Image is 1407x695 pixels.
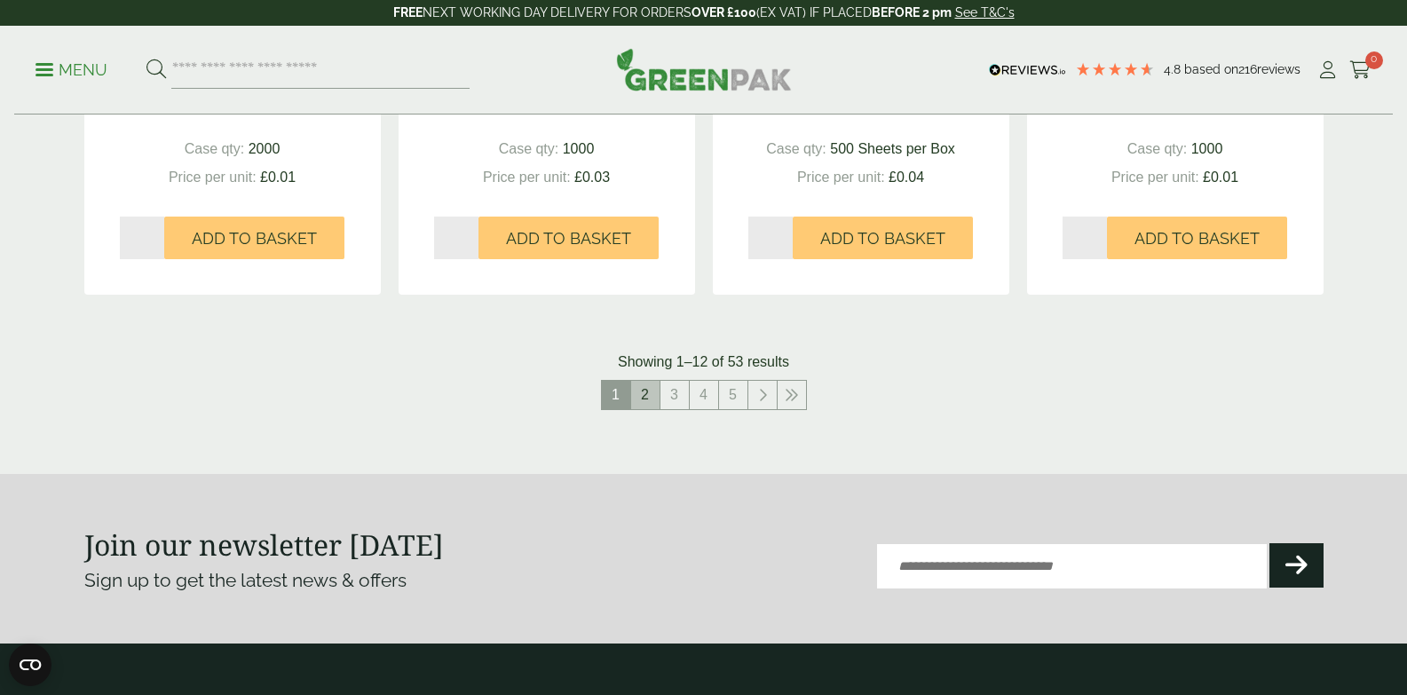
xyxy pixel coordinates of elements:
[1111,170,1199,185] span: Price per unit:
[84,525,444,564] strong: Join our newsletter [DATE]
[249,141,281,156] span: 2000
[690,381,718,409] a: 4
[955,5,1015,20] a: See T&C's
[793,217,973,259] button: Add to Basket
[36,59,107,77] a: Menu
[393,5,423,20] strong: FREE
[719,381,747,409] a: 5
[1075,61,1155,77] div: 4.79 Stars
[164,217,344,259] button: Add to Basket
[692,5,756,20] strong: OVER £100
[192,229,317,249] span: Add to Basket
[618,351,789,373] p: Showing 1–12 of 53 results
[1164,62,1184,76] span: 4.8
[1184,62,1238,76] span: Based on
[830,141,955,156] span: 500 Sheets per Box
[820,229,945,249] span: Add to Basket
[1365,51,1383,69] span: 0
[1191,141,1223,156] span: 1000
[1349,61,1371,79] i: Cart
[616,48,792,91] img: GreenPak Supplies
[1127,141,1188,156] span: Case qty:
[169,170,257,185] span: Price per unit:
[1107,217,1287,259] button: Add to Basket
[563,141,595,156] span: 1000
[185,141,245,156] span: Case qty:
[1134,229,1260,249] span: Add to Basket
[574,170,610,185] span: £0.03
[9,644,51,686] button: Open CMP widget
[1257,62,1300,76] span: reviews
[1203,170,1238,185] span: £0.01
[1316,61,1339,79] i: My Account
[602,381,630,409] span: 1
[483,170,571,185] span: Price per unit:
[631,381,660,409] a: 2
[872,5,952,20] strong: BEFORE 2 pm
[260,170,296,185] span: £0.01
[499,141,559,156] span: Case qty:
[1238,62,1257,76] span: 216
[989,64,1066,76] img: REVIEWS.io
[766,141,826,156] span: Case qty:
[1349,57,1371,83] a: 0
[36,59,107,81] p: Menu
[889,170,924,185] span: £0.04
[660,381,689,409] a: 3
[797,170,885,185] span: Price per unit:
[478,217,659,259] button: Add to Basket
[506,229,631,249] span: Add to Basket
[84,566,642,595] p: Sign up to get the latest news & offers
